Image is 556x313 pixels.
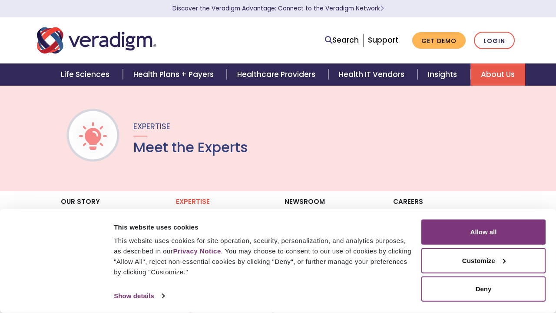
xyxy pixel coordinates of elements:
h1: Meet the Experts [133,139,248,156]
span: Learn More [380,4,384,13]
a: Privacy Notice [173,247,221,255]
button: Allow all [421,220,546,245]
a: Health IT Vendors [328,63,417,86]
a: Show details [114,290,164,303]
a: About Us [470,63,525,86]
div: This website uses cookies [114,222,411,232]
a: Login [474,32,515,50]
a: Search [325,34,359,46]
span: Expertise [133,121,170,132]
a: Get Demo [412,32,466,49]
a: Health Plans + Payers [123,63,227,86]
img: Veradigm logo [37,26,156,55]
a: Life Sciences [50,63,122,86]
a: Insights [417,63,470,86]
a: Support [368,35,398,45]
button: Customize [421,248,546,273]
a: Healthcare Providers [227,63,328,86]
div: This website uses cookies for site operation, security, personalization, and analytics purposes, ... [114,236,411,277]
button: Deny [421,276,546,302]
a: Discover the Veradigm Advantage: Connect to the Veradigm NetworkLearn More [172,4,384,13]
